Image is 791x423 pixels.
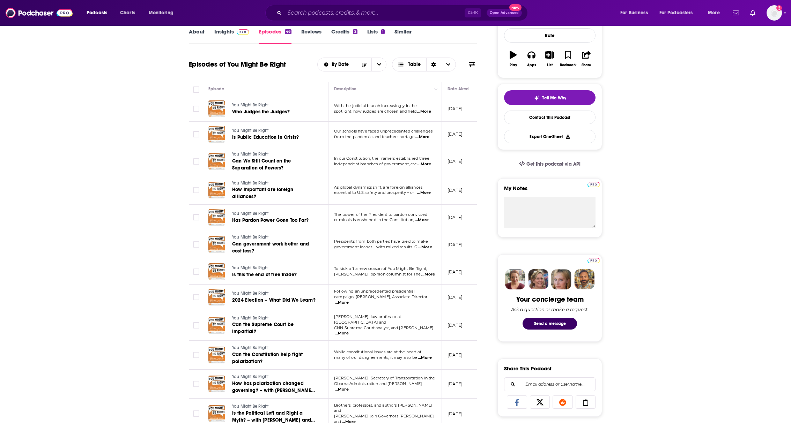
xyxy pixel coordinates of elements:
[507,395,527,409] a: Share on Facebook
[82,7,116,18] button: open menu
[708,8,720,18] span: More
[421,272,435,277] span: ...More
[193,131,199,137] span: Toggle select row
[232,315,316,322] a: You Might Be Right
[214,28,249,44] a: InsightsPodchaser Pro
[417,190,431,196] span: ...More
[551,269,571,289] img: Jules Profile
[232,297,316,303] span: 2024 Election – What Did We Learn?
[232,128,268,133] span: You Might Be Right
[6,6,73,20] img: Podchaser - Follow, Share and Rate Podcasts
[208,85,224,93] div: Episode
[232,265,268,270] span: You Might Be Right
[530,395,550,409] a: Share on X/Twitter
[334,185,422,190] span: As global dynamics shift, are foreign alliances
[334,244,417,249] span: government leaner – with mixed results. G
[408,62,421,67] span: Table
[232,181,268,186] span: You Might Be Right
[505,269,525,289] img: Sydney Profile
[232,241,316,255] a: Can government work better and cost less?
[335,331,349,336] span: ...More
[317,58,387,71] h2: Choose List sort
[189,60,286,69] h1: Episodes of You Might Be Right
[232,403,316,410] a: You Might Be Right
[334,381,422,386] span: Obama Administration and [PERSON_NAME]
[522,46,540,71] button: Apps
[448,269,463,275] p: [DATE]
[541,46,559,71] button: List
[577,46,596,71] button: Share
[331,28,357,44] a: Credits2
[371,58,386,71] button: open menu
[232,108,315,115] a: Who Judges the Judges?
[334,85,356,93] div: Description
[116,7,139,18] a: Charts
[448,214,463,220] p: [DATE]
[193,381,199,387] span: Toggle select row
[553,395,573,409] a: Share on Reddit
[747,7,758,19] a: Show notifications dropdown
[232,158,316,172] a: Can We Still Count on the Separation of Powers?
[534,95,539,101] img: tell me why sparkle
[285,29,291,34] div: 46
[232,352,303,364] span: Can the Constitution help fight polarization?
[232,297,316,304] a: 2024 Election – What Did We Learn?
[284,7,465,18] input: Search podcasts, credits, & more...
[232,271,315,278] a: Is this the end of free trade?
[448,294,463,300] p: [DATE]
[448,411,463,417] p: [DATE]
[334,129,433,134] span: Our schools have faced unprecedented challenges
[504,185,596,197] label: My Notes
[426,58,441,71] div: Sort Direction
[232,235,268,240] span: You Might Be Right
[232,134,299,140] span: Is Public Education in Crisis?
[232,290,316,297] a: You Might Be Right
[615,7,657,18] button: open menu
[193,410,199,417] span: Toggle select row
[87,8,107,18] span: Podcasts
[357,58,371,71] button: Sort Direction
[381,29,385,34] div: 1
[703,7,729,18] button: open menu
[232,380,315,400] span: How has polarization changed governing? – with [PERSON_NAME] and [PERSON_NAME]
[232,380,316,394] a: How has polarization changed governing? – with [PERSON_NAME] and [PERSON_NAME]
[504,377,596,391] div: Search followers
[576,395,596,409] a: Copy Link
[232,241,309,254] span: Can government work better and cost less?
[193,269,199,275] span: Toggle select row
[232,217,309,223] span: Has Pardon Power Gone Too Far?
[448,242,463,248] p: [DATE]
[232,180,316,187] a: You Might Be Right
[415,217,429,223] span: ...More
[332,62,351,67] span: By Date
[417,161,431,167] span: ...More
[523,318,577,330] button: Send a message
[272,5,534,21] div: Search podcasts, credits, & more...
[587,181,600,187] a: Pro website
[432,85,440,93] button: Column Actions
[574,269,594,289] img: Jon Profile
[587,258,600,263] img: Podchaser Pro
[232,351,316,365] a: Can the Constitution help fight polarization?
[659,8,693,18] span: For Podcasters
[448,352,463,358] p: [DATE]
[448,322,463,328] p: [DATE]
[193,106,199,112] span: Toggle select row
[392,58,456,71] button: Choose View
[542,95,566,101] span: Tell Me Why
[120,8,135,18] span: Charts
[232,211,268,216] span: You Might Be Right
[334,355,417,360] span: many of our disagreements, it may also be
[232,345,268,350] span: You Might Be Right
[335,387,349,392] span: ...More
[334,217,414,222] span: criminals is enshrined in the Constitution,
[334,272,421,277] span: [PERSON_NAME], opinion columnist for The
[334,161,417,166] span: independent branches of government, cre
[448,85,469,93] div: Date Aired
[448,187,463,193] p: [DATE]
[259,28,291,44] a: Episodes46
[232,374,268,379] span: You Might Be Right
[767,5,782,21] span: Logged in as clareliening
[776,5,782,11] svg: Add a profile image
